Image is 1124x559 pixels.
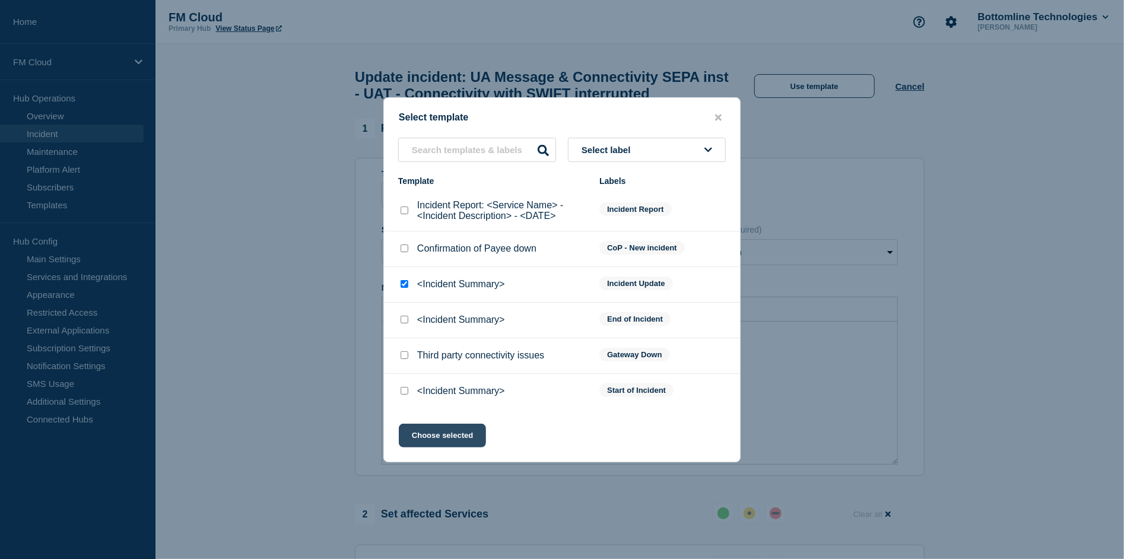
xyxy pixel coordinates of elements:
button: Choose selected [399,424,486,447]
input: Incident Report: <Service Name> - <Incident Description> - <DATE> checkbox [401,207,408,214]
span: Incident Update [599,277,673,290]
div: Labels [599,176,726,186]
p: Confirmation of Payee down [417,243,536,254]
span: Start of Incident [599,383,674,397]
input: Search templates & labels [398,138,556,162]
span: CoP - New incident [599,241,685,255]
div: Select template [384,112,740,123]
span: Select label [582,145,636,155]
div: Template [398,176,588,186]
input: <Incident Summary> checkbox [401,316,408,323]
span: Incident Report [599,202,671,216]
p: Incident Report: <Service Name> - <Incident Description> - <DATE> [417,200,588,221]
p: Third party connectivity issues [417,350,544,361]
p: <Incident Summary> [417,386,505,396]
button: close button [712,112,725,123]
span: Gateway Down [599,348,669,361]
span: End of Incident [599,312,671,326]
button: Select label [568,138,726,162]
p: <Incident Summary> [417,279,505,290]
input: <Incident Summary> checkbox [401,387,408,395]
p: <Incident Summary> [417,315,505,325]
input: Third party connectivity issues checkbox [401,351,408,359]
input: Confirmation of Payee down checkbox [401,244,408,252]
input: <Incident Summary> checkbox [401,280,408,288]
